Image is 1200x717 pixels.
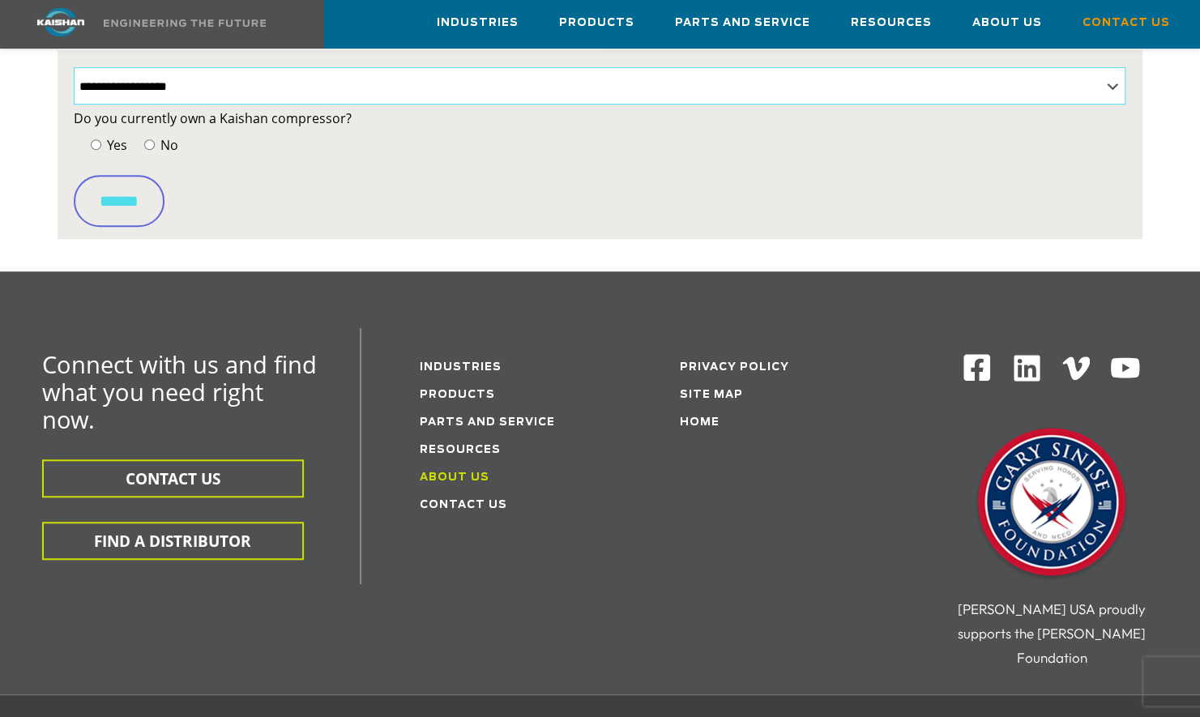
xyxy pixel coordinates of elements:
[420,417,555,428] a: Parts and service
[1083,1,1170,45] a: Contact Us
[420,445,501,455] a: Resources
[958,600,1146,666] span: [PERSON_NAME] USA proudly supports the [PERSON_NAME] Foundation
[420,500,507,510] a: Contact Us
[437,14,519,32] span: Industries
[42,348,317,435] span: Connect with us and find what you need right now.
[851,1,932,45] a: Resources
[74,107,1126,227] form: Contact form
[91,139,101,150] input: Yes
[420,362,502,373] a: Industries
[42,522,304,560] button: FIND A DISTRIBUTOR
[559,14,634,32] span: Products
[437,1,519,45] a: Industries
[680,362,789,373] a: Privacy Policy
[675,14,810,32] span: Parts and Service
[559,1,634,45] a: Products
[42,459,304,497] button: CONTACT US
[675,1,810,45] a: Parts and Service
[74,107,1126,130] label: Do you currently own a Kaishan compressor?
[962,352,992,382] img: Facebook
[1062,356,1090,380] img: Vimeo
[1109,352,1141,384] img: Youtube
[1083,14,1170,32] span: Contact Us
[972,1,1042,45] a: About Us
[420,390,495,400] a: Products
[971,423,1133,585] img: Gary Sinise Foundation
[680,417,720,428] a: Home
[680,390,743,400] a: Site Map
[104,136,127,154] span: Yes
[851,14,932,32] span: Resources
[1011,352,1043,384] img: Linkedin
[972,14,1042,32] span: About Us
[157,136,178,154] span: No
[144,139,155,150] input: No
[420,472,489,483] a: About Us
[104,19,266,27] img: Engineering the future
